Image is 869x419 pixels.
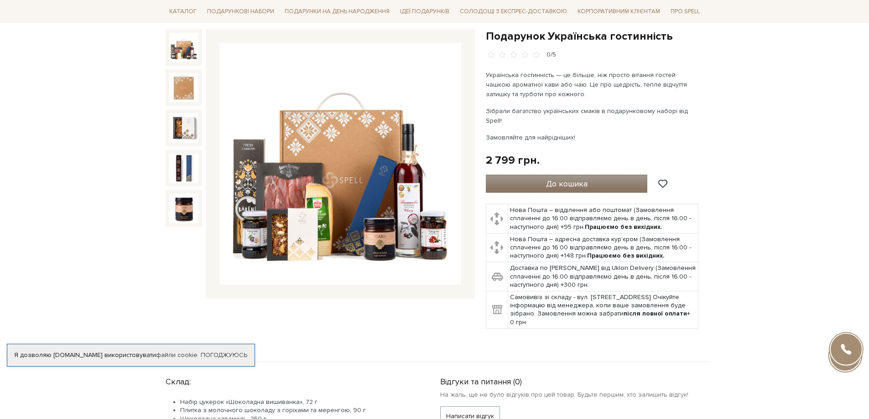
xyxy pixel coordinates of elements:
[508,262,698,291] td: Доставка по [PERSON_NAME] від Uklon Delivery (Замовлення сплаченні до 16:00 відправляємо день в д...
[587,252,665,259] b: Працюємо без вихідних.
[396,5,453,19] span: Ідеї подарунків
[574,4,664,19] a: Корпоративним клієнтам
[156,351,198,359] a: файли cookie
[508,233,698,262] td: Нова Пошта – адресна доставка кур'єром (Замовлення сплаченні до 16:00 відправляємо день в день, п...
[486,133,700,142] p: Замовляйте для найрідніших!
[169,113,198,142] img: Подарунок Українська гостинність
[169,194,198,223] img: Подарунок Українська гостинність
[508,204,698,233] td: Нова Пошта – відділення або поштомат (Замовлення сплаченні до 16:00 відправляємо день в день, піс...
[203,5,278,19] span: Подарункові набори
[166,373,418,387] div: Склад:
[166,5,200,19] span: Каталог
[169,154,198,183] img: Подарунок Українська гостинність
[546,179,588,189] span: До кошика
[180,406,418,414] li: Плитка з молочного шоколаду з горіхами та меренгою, 90 г
[440,373,704,387] div: Відгуки та питання (0)
[486,70,700,99] p: Українська гостинність — це більше, ніж просто вітання гостей чашкою ароматної кави або чаю. Це п...
[281,5,393,19] span: Подарунки на День народження
[486,153,540,167] div: 2 799 грн.
[486,106,700,125] p: Зібрали багатство українських смаків в подарунковому наборі від Spell!
[546,51,556,59] div: 0/5
[219,43,461,285] img: Подарунок Українська гостинність
[7,351,255,359] div: Я дозволяю [DOMAIN_NAME] використовувати
[486,29,704,43] h1: Подарунок Українська гостинність
[624,310,687,317] b: після повної оплати
[180,398,418,406] li: Набір цукерок «Шоколадна вишиванка», 72 г
[585,223,662,231] b: Працюємо без вихідних.
[456,4,571,19] a: Солодощі з експрес-доставкою
[169,33,198,62] img: Подарунок Українська гостинність
[508,291,698,329] td: Самовивіз зі складу - вул. [STREET_ADDRESS] Очікуйте інформацію від менеджера, коли ваше замовлен...
[667,5,703,19] span: Про Spell
[486,175,648,193] button: До кошика
[169,73,198,102] img: Подарунок Українська гостинність
[201,351,247,359] a: Погоджуюсь
[440,391,704,399] p: На жаль, ще не було відгуків про цей товар. Будьте першим, хто залишить відгук!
